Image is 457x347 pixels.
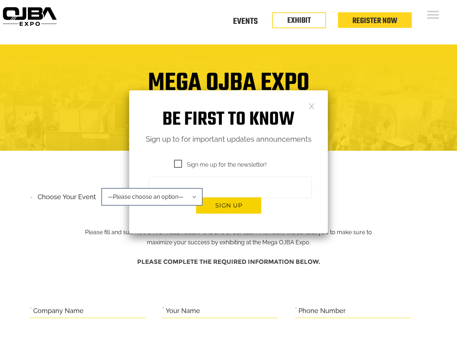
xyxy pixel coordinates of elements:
[166,305,200,317] label: Your Name
[196,197,261,214] button: Sign up
[101,188,203,206] span: —Please choose an option—
[33,305,84,317] label: Company Name
[287,14,311,27] a: EXHIBIT
[309,103,315,109] a: Close
[352,15,397,27] a: Register Now
[129,133,328,146] p: Sign up to for important updates announcements
[79,191,378,248] p: Please fill and submit the information below and one of our team members will contact you to make...
[5,108,452,122] h4: Trade Show Exhibit Space Application
[129,108,328,131] h1: Be first to know
[174,160,267,169] span: Sign me up for the newsletter!
[30,255,428,269] h4: Please complete the required information below.
[33,187,96,203] label: Choose your event
[299,305,346,317] label: Phone Number
[5,73,452,102] h1: Mega OJBA Expo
